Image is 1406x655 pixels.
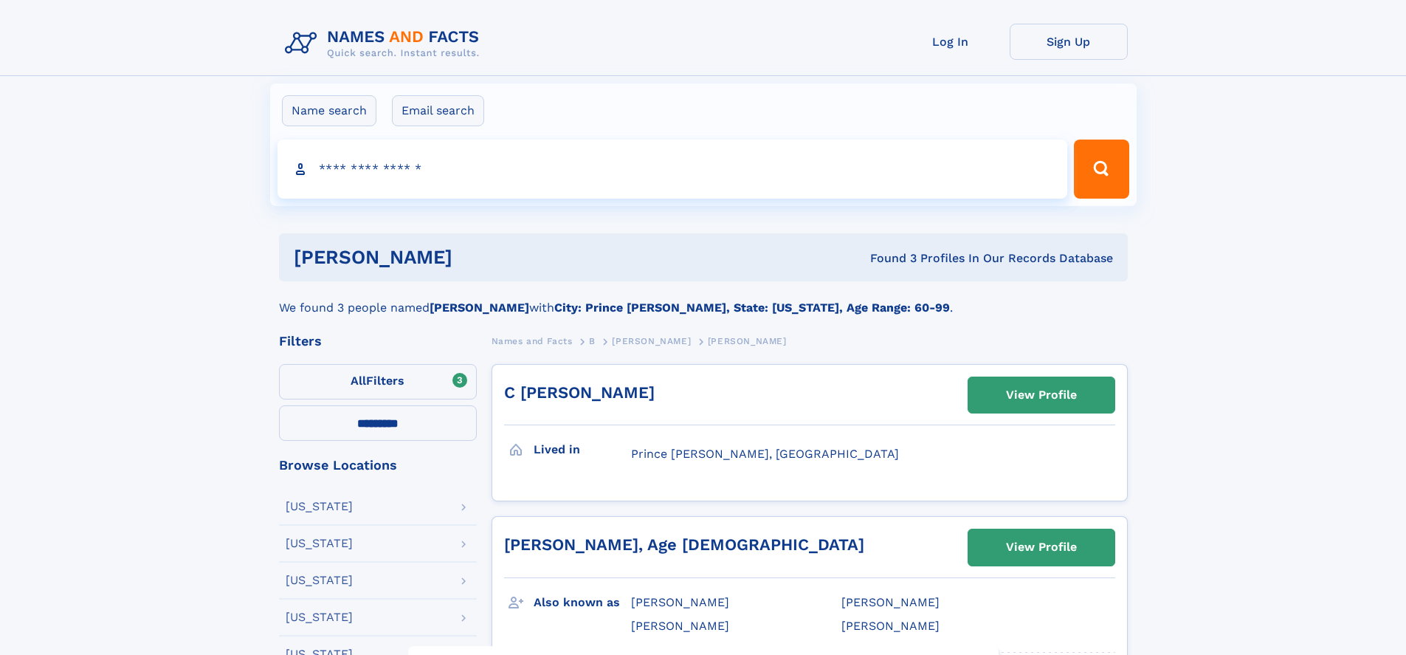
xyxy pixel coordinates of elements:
[661,250,1113,267] div: Found 3 Profiles In Our Records Database
[294,248,661,267] h1: [PERSON_NAME]
[892,24,1010,60] a: Log In
[968,529,1114,565] a: View Profile
[1074,140,1128,199] button: Search Button
[279,335,477,348] div: Filters
[534,437,631,462] h3: Lived in
[286,501,353,512] div: [US_STATE]
[286,575,353,586] div: [US_STATE]
[279,281,1128,317] div: We found 3 people named with .
[631,447,899,461] span: Prince [PERSON_NAME], [GEOGRAPHIC_DATA]
[282,95,376,126] label: Name search
[1010,24,1128,60] a: Sign Up
[554,301,950,315] b: City: Prince [PERSON_NAME], State: [US_STATE], Age Range: 60-99
[504,535,864,554] a: [PERSON_NAME], Age [DEMOGRAPHIC_DATA]
[534,590,631,615] h3: Also known as
[631,595,729,609] span: [PERSON_NAME]
[351,374,366,388] span: All
[1006,378,1077,412] div: View Profile
[492,332,573,350] a: Names and Facts
[279,364,477,399] label: Filters
[841,595,940,609] span: [PERSON_NAME]
[612,332,691,350] a: [PERSON_NAME]
[504,383,655,402] a: C [PERSON_NAME]
[278,140,1068,199] input: search input
[589,336,596,346] span: B
[286,538,353,549] div: [US_STATE]
[841,619,940,633] span: [PERSON_NAME]
[631,619,729,633] span: [PERSON_NAME]
[279,24,492,64] img: Logo Names and Facts
[430,301,529,315] b: [PERSON_NAME]
[589,332,596,350] a: B
[708,336,787,346] span: [PERSON_NAME]
[279,459,477,472] div: Browse Locations
[1006,530,1077,564] div: View Profile
[286,611,353,623] div: [US_STATE]
[968,377,1114,413] a: View Profile
[612,336,691,346] span: [PERSON_NAME]
[392,95,484,126] label: Email search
